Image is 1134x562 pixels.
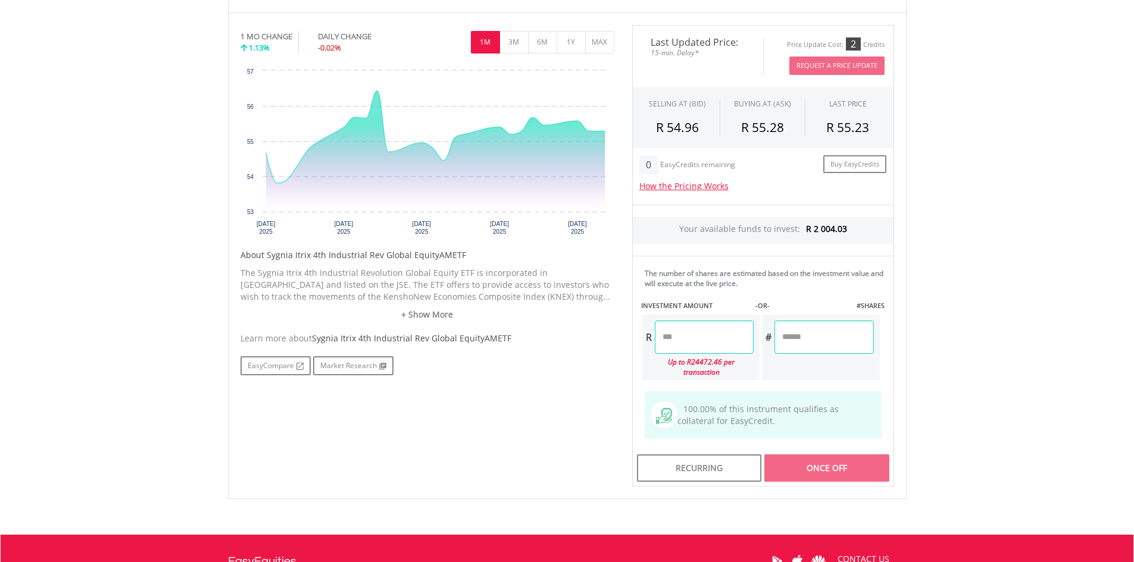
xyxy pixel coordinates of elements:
text: [DATE] 2025 [334,221,353,235]
a: Buy EasyCredits [823,155,886,174]
p: The Sygnia Itrix 4th Industrial Revolution Global Equity ETF is incorporated in [GEOGRAPHIC_DATA]... [240,267,614,303]
div: Price Update Cost: [787,40,844,49]
div: EasyCredits remaining [660,161,735,171]
div: Chart. Highcharts interactive chart. [240,65,614,243]
h5: About Sygnia Itrix 4th Industrial Rev Global EquityAMETF [240,249,614,261]
button: MAX [585,31,614,54]
span: R 2 004.03 [806,223,847,234]
div: Your available funds to invest: [633,217,894,244]
div: SELLING AT (BID) [649,99,706,109]
span: R 55.23 [826,119,869,136]
button: Request A Price Update [789,56,885,75]
a: EasyCompare [240,356,311,375]
button: 1Y [557,31,586,54]
button: 3M [499,31,529,54]
button: 6M [528,31,557,54]
text: [DATE] 2025 [412,221,431,235]
span: R 54.96 [656,119,699,136]
span: Last Updated Price: [642,37,754,47]
div: # [762,321,774,354]
div: 0 [639,155,658,174]
button: 1M [471,31,500,54]
text: 54 [246,174,254,180]
div: The number of shares are estimated based on the investment value and will execute at the live price. [645,268,889,288]
span: R 55.28 [741,119,784,136]
a: + Show More [240,309,614,321]
text: [DATE] 2025 [490,221,509,235]
text: 53 [246,209,254,215]
text: 57 [246,68,254,75]
div: Learn more about [240,332,614,344]
a: Market Research [313,356,393,375]
span: BUYING AT (ASK) [734,99,791,109]
label: -OR- [755,301,770,310]
span: -0.02% [318,42,341,53]
text: 56 [246,103,254,110]
label: #SHARES [857,301,885,310]
span: 100.00% of this instrument qualifies as collateral for EasyCredit. [677,403,839,426]
div: Once Off [764,454,889,482]
label: INVESTMENT AMOUNT [641,301,713,310]
span: Sygnia Itrix 4th Industrial Rev Global EquityAMETF [312,332,511,344]
div: 2 [846,37,861,51]
div: LAST PRICE [829,99,867,109]
a: How the Pricing Works [639,180,729,191]
div: Up to R24472.46 per transaction [642,354,754,380]
span: 15-min. Delay* [642,47,754,58]
svg: Interactive chart [240,65,614,243]
div: 1 MO CHANGE [240,31,292,42]
div: Recurring [637,454,761,482]
text: 55 [246,139,254,145]
div: Credits [863,40,885,49]
div: R [642,321,655,354]
div: DAILY CHANGE [318,31,411,42]
text: [DATE] 2025 [256,221,275,235]
img: collateral-qualifying-green.svg [656,408,672,424]
text: [DATE] 2025 [568,221,587,235]
span: 1.13% [249,42,270,53]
